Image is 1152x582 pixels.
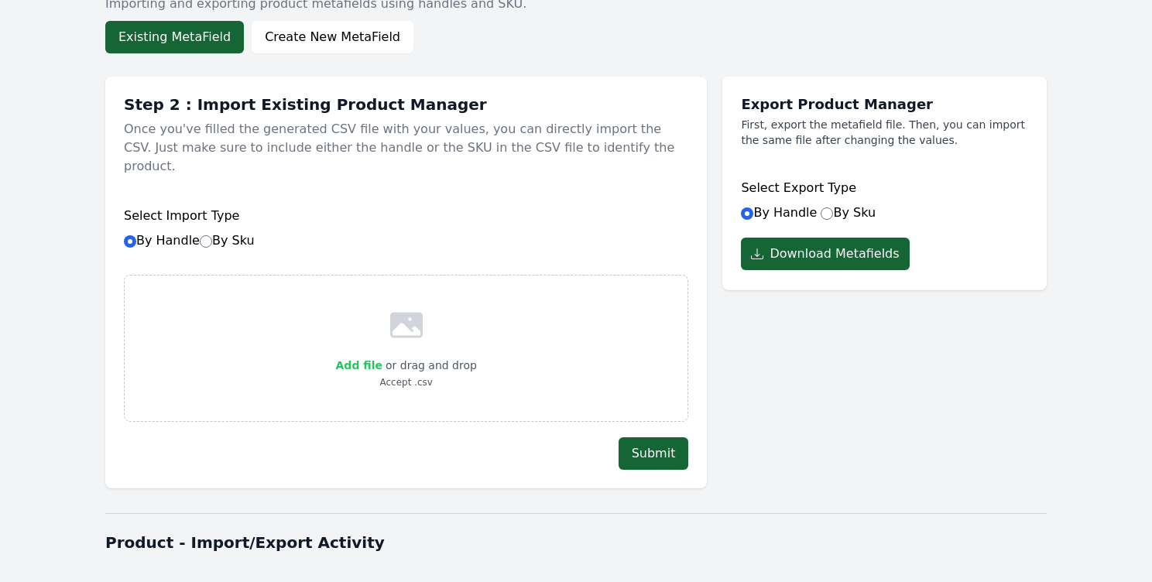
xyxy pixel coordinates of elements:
[252,21,413,53] button: Create New MetaField
[200,235,212,248] input: By Sku
[821,205,876,220] label: By Sku
[124,233,255,248] label: By Handle
[124,114,688,182] p: Once you've filled the generated CSV file with your values, you can directly import the CSV. Just...
[336,359,382,371] span: Add file
[741,117,1028,148] p: First, export the metafield file. Then, you can import the same file after changing the values.
[741,95,1028,114] h1: Export Product Manager
[821,207,833,220] input: By Sku
[741,179,1028,197] h6: Select Export Type
[124,235,136,248] input: By HandleBy Sku
[124,95,688,114] h1: Step 2 : Import Existing Product Manager
[336,375,477,390] p: Accept .csv
[741,207,753,220] input: By Handle
[382,356,477,375] p: or drag and drop
[619,437,689,470] button: Submit
[741,205,817,220] label: By Handle
[741,238,909,270] button: Download Metafields
[124,207,688,225] h6: Select Import Type
[105,532,1047,553] h1: Product - Import/Export Activity
[105,21,244,53] button: Existing MetaField
[200,233,255,248] label: By Sku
